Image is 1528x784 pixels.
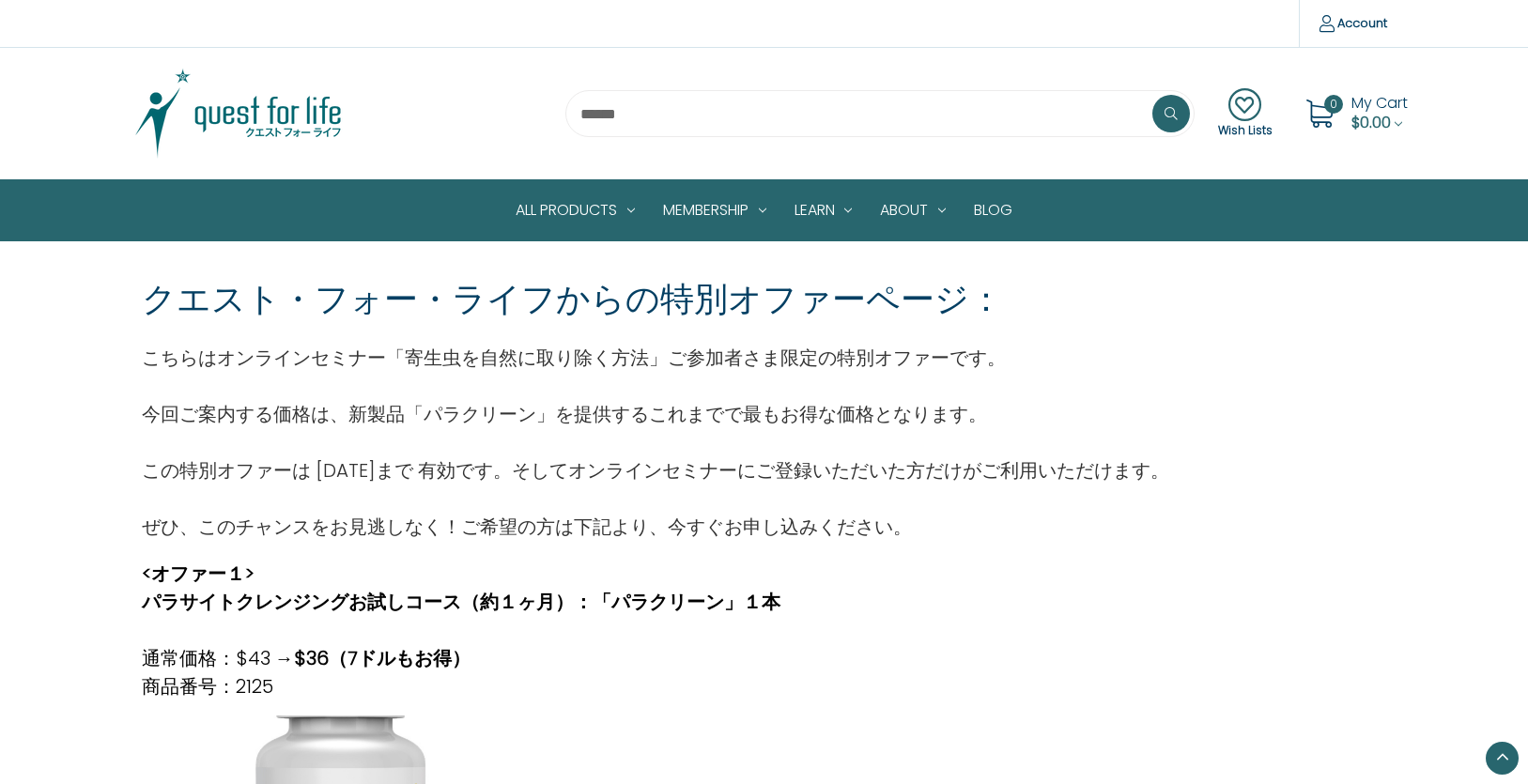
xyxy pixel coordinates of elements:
a: Wish Lists [1218,88,1273,139]
strong: パラサイトクレンジングお試しコース（約１ヶ月）：「パラクリーン」１本 [142,589,780,615]
p: クエスト・フォー・ライフからの特別オファーページ： [142,274,1003,325]
a: Learn [780,180,867,240]
a: Cart with 0 items [1351,92,1408,133]
span: 0 [1324,95,1343,114]
p: 通常価格：$43 → [142,644,780,672]
a: Membership [649,180,780,240]
p: 商品番号：2125 [142,672,780,700]
a: Blog [960,180,1026,240]
strong: <オファー１> [142,561,255,587]
p: この特別オファーは [DATE]まで 有効です。そしてオンラインセミナーにご登録いただいた方だけがご利用いただけます。 [142,456,1169,484]
p: 今回ご案内する価格は、新製品「パラクリーン」を提供するこれまでで最もお得な価格となります。 [142,400,1169,428]
p: こちらはオンラインセミナー「寄生虫を自然に取り除く方法」ご参加者さま限定の特別オファーです。 [142,344,1169,372]
a: About [866,180,960,240]
span: $0.00 [1351,112,1391,133]
img: Quest Group [121,67,356,161]
strong: $36（7ドルもお得） [294,645,471,671]
p: ぜひ、このチャンスをお見逃しなく！ご希望の方は下記より、今すぐお申し込みください。 [142,513,1169,541]
a: All Products [502,180,649,240]
span: My Cart [1351,92,1408,114]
